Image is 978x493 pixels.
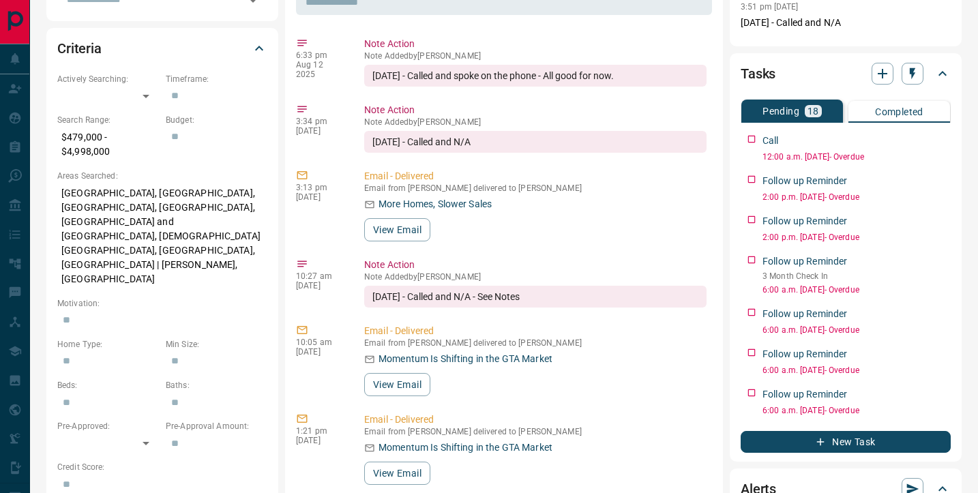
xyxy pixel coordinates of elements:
p: Call [762,134,779,148]
p: Budget: [166,114,267,126]
p: Baths: [166,379,267,391]
p: Email - Delivered [364,169,707,183]
p: Note Added by [PERSON_NAME] [364,117,707,127]
p: Pending [762,106,799,116]
p: [DATE] [296,126,344,136]
p: 3:13 pm [296,183,344,192]
p: [DATE] [296,436,344,445]
p: 12:00 a.m. [DATE] - Overdue [762,151,951,163]
p: Note Action [364,37,707,51]
p: Aug 12 2025 [296,60,344,79]
p: [DATE] [296,192,344,202]
p: 6:00 a.m. [DATE] - Overdue [762,324,951,336]
p: Momentum Is Shifting in the GTA Market [379,440,552,455]
p: Pre-Approved: [57,420,159,432]
p: Pre-Approval Amount: [166,420,267,432]
p: 1:21 pm [296,426,344,436]
p: Email from [PERSON_NAME] delivered to [PERSON_NAME] [364,427,707,436]
p: Follow up Reminder [762,307,847,321]
p: Follow up Reminder [762,347,847,361]
p: Follow up Reminder [762,254,847,269]
p: [DATE] [296,347,344,357]
p: Note Added by [PERSON_NAME] [364,272,707,282]
p: Beds: [57,379,159,391]
button: New Task [741,431,951,453]
p: Completed [875,107,923,117]
p: 6:00 a.m. [DATE] - Overdue [762,364,951,376]
p: 6:00 a.m. [DATE] - Overdue [762,404,951,417]
p: 3:51 pm [DATE] [741,2,799,12]
p: 18 [807,106,819,116]
p: $479,000 - $4,998,000 [57,126,159,163]
p: [DATE] [296,281,344,290]
p: Motivation: [57,297,267,310]
p: Email from [PERSON_NAME] delivered to [PERSON_NAME] [364,338,707,348]
h2: Tasks [741,63,775,85]
p: More Homes, Slower Sales [379,197,492,211]
p: 2:00 p.m. [DATE] - Overdue [762,231,951,243]
p: [DATE] - Called and N/A [741,16,951,30]
button: View Email [364,462,430,485]
p: Note Added by [PERSON_NAME] [364,51,707,61]
p: 6:00 a.m. [DATE] - Overdue [762,284,951,296]
div: [DATE] - Called and spoke on the phone - All good for now. [364,65,707,87]
p: Note Action [364,258,707,272]
p: Home Type: [57,338,159,350]
p: Min Size: [166,338,267,350]
div: [DATE] - Called and N/A [364,131,707,153]
div: Criteria [57,32,267,65]
p: Search Range: [57,114,159,126]
p: 10:05 am [296,338,344,347]
button: View Email [364,218,430,241]
button: View Email [364,373,430,396]
p: Email - Delivered [364,413,707,427]
p: Credit Score: [57,461,267,473]
h2: Criteria [57,38,102,59]
p: Momentum Is Shifting in the GTA Market [379,352,552,366]
p: Actively Searching: [57,73,159,85]
div: Tasks [741,57,951,90]
p: Note Action [364,103,707,117]
p: 2:00 p.m. [DATE] - Overdue [762,191,951,203]
p: [GEOGRAPHIC_DATA], [GEOGRAPHIC_DATA], [GEOGRAPHIC_DATA], [GEOGRAPHIC_DATA], [GEOGRAPHIC_DATA] and... [57,182,267,290]
p: 6:33 pm [296,50,344,60]
p: Areas Searched: [57,170,267,182]
p: Follow up Reminder [762,174,847,188]
p: 10:27 am [296,271,344,281]
div: [DATE] - Called and N/A - See Notes [364,286,707,308]
p: 3:34 pm [296,117,344,126]
p: Follow up Reminder [762,214,847,228]
p: Follow up Reminder [762,387,847,402]
p: Timeframe: [166,73,267,85]
p: Email from [PERSON_NAME] delivered to [PERSON_NAME] [364,183,707,193]
p: 3 Month Check In [762,270,951,282]
p: Email - Delivered [364,324,707,338]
